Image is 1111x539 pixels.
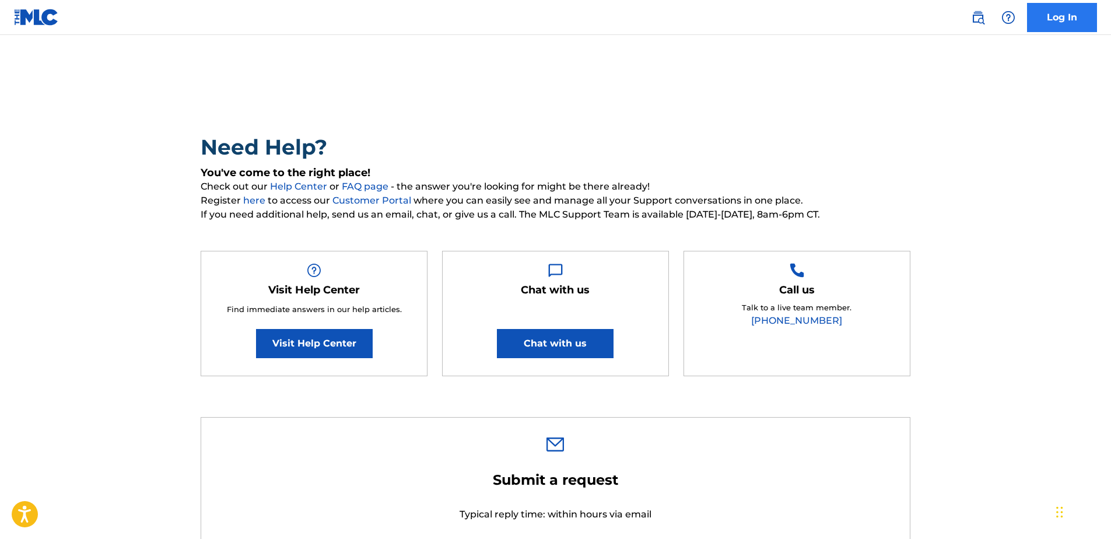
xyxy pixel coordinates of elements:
[201,208,910,222] span: If you need additional help, send us an email, chat, or give us a call. The MLC Support Team is a...
[742,302,851,314] p: Talk to a live team member.
[1053,483,1111,539] iframe: Chat Widget
[307,263,321,278] img: Help Box Image
[971,10,985,24] img: search
[546,437,564,452] img: 0ff00501b51b535a1dc6.svg
[548,263,563,278] img: Help Box Image
[201,134,910,160] h2: Need Help?
[268,283,360,297] h5: Visit Help Center
[521,283,590,297] h5: Chat with us
[415,471,695,489] h2: Submit a request
[966,6,990,29] a: Public Search
[751,315,842,326] a: [PHONE_NUMBER]
[1056,495,1063,530] div: Drag
[227,304,402,314] span: Find immediate answers in our help articles.
[460,509,651,520] span: Typical reply time: within hours via email
[243,195,268,206] a: here
[342,181,391,192] a: FAQ page
[497,329,614,358] button: Chat with us
[14,9,59,26] img: MLC Logo
[270,181,330,192] a: Help Center
[1001,10,1015,24] img: help
[201,180,910,194] span: Check out our or - the answer you're looking for might be there already!
[332,195,413,206] a: Customer Portal
[256,329,373,358] a: Visit Help Center
[790,263,804,278] img: Help Box Image
[997,6,1020,29] div: Help
[1027,3,1097,32] a: Log In
[201,194,910,208] span: Register to access our where you can easily see and manage all your Support conversations in one ...
[779,283,815,297] h5: Call us
[201,166,910,180] h5: You've come to the right place!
